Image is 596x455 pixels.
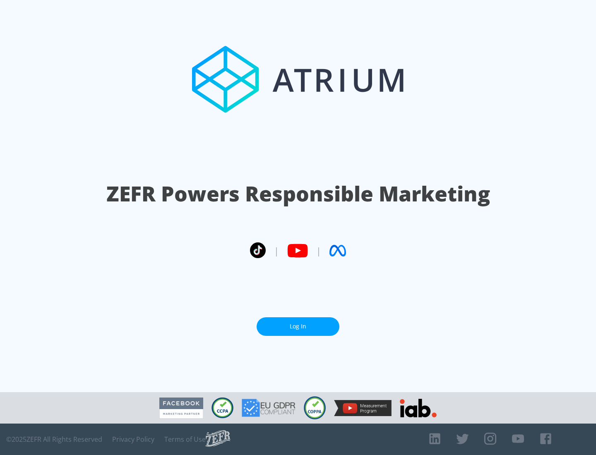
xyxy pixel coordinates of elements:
span: | [274,244,279,257]
img: GDPR Compliant [242,399,296,417]
span: | [316,244,321,257]
img: COPPA Compliant [304,396,326,419]
a: Terms of Use [164,435,206,443]
img: Facebook Marketing Partner [159,398,203,419]
img: CCPA Compliant [211,398,233,418]
h1: ZEFR Powers Responsible Marketing [106,180,490,208]
img: IAB [400,399,437,417]
a: Log In [257,317,339,336]
a: Privacy Policy [112,435,154,443]
span: © 2025 ZEFR All Rights Reserved [6,435,102,443]
img: YouTube Measurement Program [334,400,392,416]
